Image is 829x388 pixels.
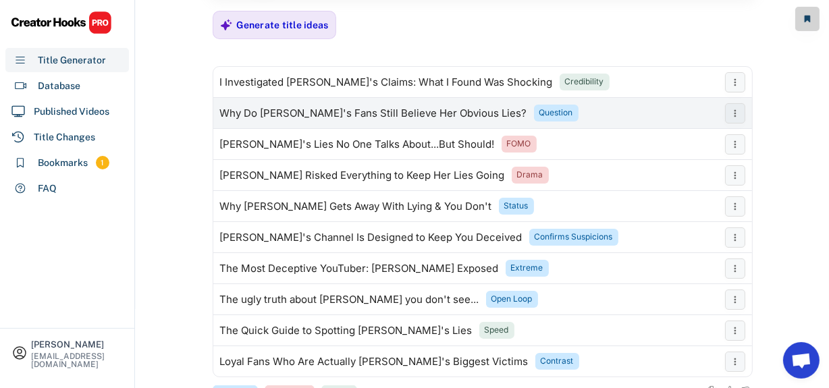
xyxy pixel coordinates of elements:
[220,294,479,305] div: The ugly truth about [PERSON_NAME] you don't see...
[511,262,543,274] div: Extreme
[220,170,505,181] div: [PERSON_NAME] Risked Everything to Keep Her Lies Going
[38,182,57,196] div: FAQ
[38,53,106,67] div: Title Generator
[34,105,109,119] div: Published Videos
[783,342,820,379] a: Ouvrir le chat
[541,356,574,367] div: Contrast
[220,77,553,88] div: I Investigated [PERSON_NAME]'s Claims: What I Found Was Shocking
[11,11,112,34] img: CHPRO%20Logo.svg
[96,157,109,169] div: 1
[491,294,533,305] div: Open Loop
[31,352,123,368] div: [EMAIL_ADDRESS][DOMAIN_NAME]
[504,200,529,212] div: Status
[237,19,329,31] div: Generate title ideas
[517,169,543,181] div: Drama
[220,232,523,243] div: [PERSON_NAME]'s Channel Is Designed to Keep You Deceived
[31,340,123,349] div: [PERSON_NAME]
[220,325,473,336] div: The Quick Guide to Spotting [PERSON_NAME]'s Lies
[507,138,531,150] div: FOMO
[220,356,529,367] div: Loyal Fans Who Are Actually [PERSON_NAME]'s Biggest Victims
[220,263,499,274] div: The Most Deceptive YouTuber: [PERSON_NAME] Exposed
[565,76,604,88] div: Credibility
[539,107,573,119] div: Question
[485,325,509,336] div: Speed
[34,130,95,144] div: Title Changes
[220,139,495,150] div: [PERSON_NAME]'s Lies No One Talks About...But Should!
[38,79,80,93] div: Database
[38,156,88,170] div: Bookmarks
[535,231,613,243] div: Confirms Suspicions
[220,108,527,119] div: Why Do [PERSON_NAME]'s Fans Still Believe Her Obvious Lies?
[220,201,492,212] div: Why [PERSON_NAME] Gets Away With Lying & You Don't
